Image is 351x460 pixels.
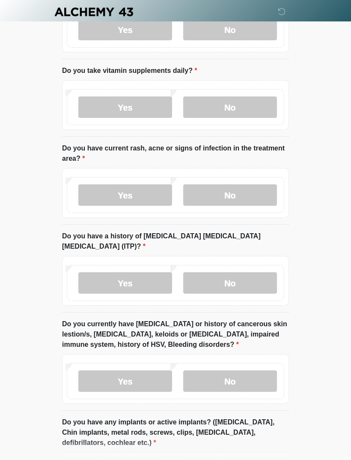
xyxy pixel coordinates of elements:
[183,272,277,294] label: No
[62,66,197,76] label: Do you take vitamin supplements daily?
[78,96,172,118] label: Yes
[78,184,172,206] label: Yes
[183,96,277,118] label: No
[183,184,277,206] label: No
[78,19,172,40] label: Yes
[183,370,277,392] label: No
[54,6,134,17] img: Alchemy 43 Logo
[62,231,289,252] label: Do you have a history of [MEDICAL_DATA] [MEDICAL_DATA] [MEDICAL_DATA] (ITP)?
[62,143,289,164] label: Do you have current rash, acne or signs of infection in the treatment area?
[78,370,172,392] label: Yes
[183,19,277,40] label: No
[78,272,172,294] label: Yes
[62,417,289,448] label: Do you have any implants or active implants? ([MEDICAL_DATA], Chin implants, metal rods, screws, ...
[62,319,289,350] label: Do you currently have [MEDICAL_DATA] or history of cancerous skin lestion/s, [MEDICAL_DATA], kelo...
